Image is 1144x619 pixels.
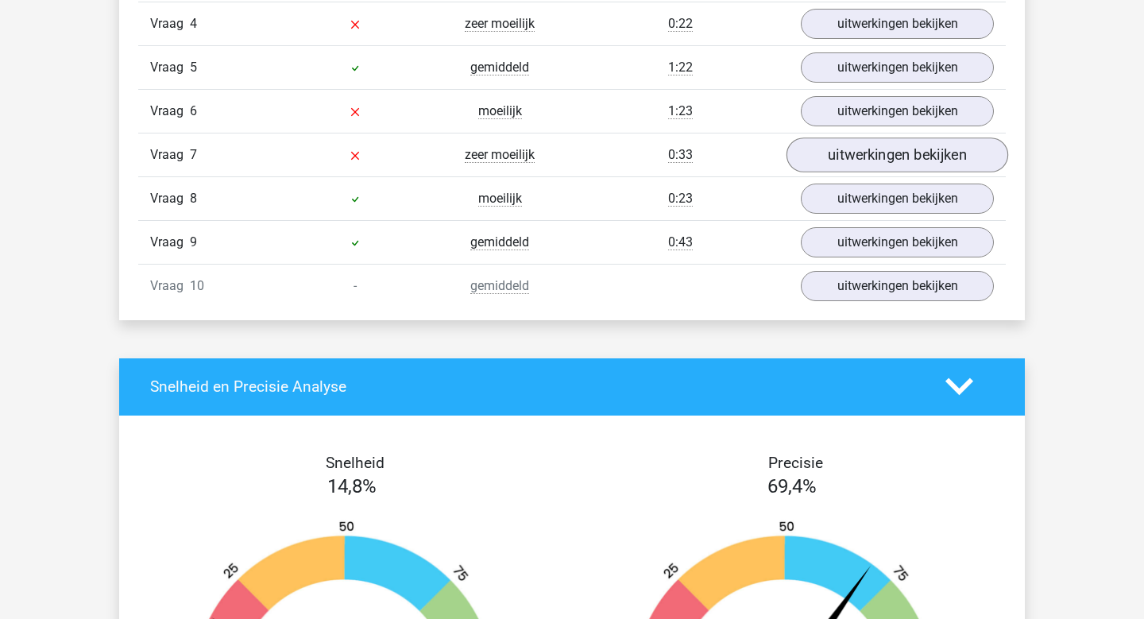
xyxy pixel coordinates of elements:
span: 0:23 [668,191,693,207]
a: uitwerkingen bekijken [801,52,994,83]
span: moeilijk [478,191,522,207]
span: 10 [190,278,204,293]
span: 0:43 [668,234,693,250]
span: Vraag [150,102,190,121]
span: gemiddeld [470,60,529,75]
span: Vraag [150,233,190,252]
a: uitwerkingen bekijken [801,184,994,214]
span: 9 [190,234,197,250]
span: Vraag [150,189,190,208]
span: Vraag [150,58,190,77]
span: 1:23 [668,103,693,119]
span: Vraag [150,277,190,296]
span: gemiddeld [470,278,529,294]
span: moeilijk [478,103,522,119]
span: zeer moeilijk [465,147,535,163]
h4: Snelheid [150,454,560,472]
span: 5 [190,60,197,75]
span: 0:33 [668,147,693,163]
span: zeer moeilijk [465,16,535,32]
span: Vraag [150,14,190,33]
span: 69,4% [767,475,817,497]
span: 0:22 [668,16,693,32]
span: 14,8% [327,475,377,497]
span: Vraag [150,145,190,164]
span: 6 [190,103,197,118]
h4: Precisie [590,454,1000,472]
a: uitwerkingen bekijken [801,96,994,126]
h4: Snelheid en Precisie Analyse [150,377,922,396]
a: uitwerkingen bekijken [801,227,994,257]
span: 1:22 [668,60,693,75]
span: 4 [190,16,197,31]
span: 8 [190,191,197,206]
a: uitwerkingen bekijken [801,9,994,39]
div: - [283,277,427,296]
span: gemiddeld [470,234,529,250]
a: uitwerkingen bekijken [786,137,1008,172]
a: uitwerkingen bekijken [801,271,994,301]
span: 7 [190,147,197,162]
